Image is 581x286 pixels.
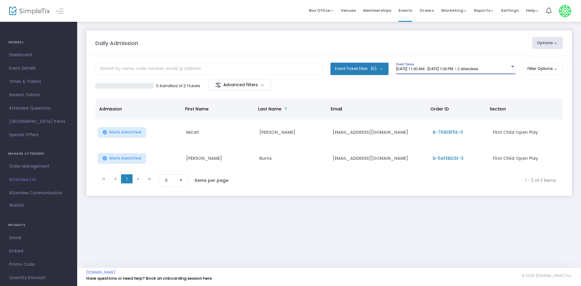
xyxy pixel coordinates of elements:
[331,106,342,112] span: Email
[185,106,208,112] span: First Name
[121,174,133,183] span: Page 1
[433,129,463,135] span: B-768E9F5E-0
[532,37,563,49] button: Options
[490,106,506,112] span: Section
[396,67,478,71] span: [DATE] 11:00 AM - [DATE] 1:00 PM • 2 attendees
[195,177,228,183] label: items per page
[489,120,563,146] td: First Child Open Play
[330,63,389,75] button: Event Ticket Filter(5)
[215,82,221,88] img: filter
[109,156,141,161] span: Mark Admitted
[95,63,323,75] input: Search by name, order number, email, ip address
[489,146,563,172] td: First Child Open Play
[363,3,391,18] span: Memberships
[526,8,539,13] span: Help
[177,175,185,186] button: Select
[241,174,556,186] kendo-pager-info: 1 - 2 of 2 items
[8,148,69,160] h4: MANAGE ATTENDEES
[86,270,116,275] a: [DOMAIN_NAME]
[96,98,563,172] div: Data table
[9,51,68,59] span: Dashboard
[523,63,563,75] button: Filter Options
[430,106,449,112] span: Order ID
[399,3,412,18] span: Events
[165,177,174,183] span: 8
[256,146,329,172] td: Burns
[98,153,146,164] button: Mark Admitted
[341,3,356,18] span: Venues
[9,202,24,209] span: Waitlist
[9,104,68,112] span: Attendee Questions
[9,274,68,282] span: Quantity Discount
[8,219,69,231] h4: PROMOTE
[474,8,494,13] span: Reports
[156,83,200,89] p: 0 Admitted of 2 Tickets
[9,78,68,86] span: Times & Tickets
[309,8,333,13] span: Box Office
[256,120,329,146] td: [PERSON_NAME]
[95,39,138,47] m-panel-title: Daily Admission
[9,64,68,72] span: Event Details
[9,91,68,99] span: Season Tickets
[209,79,271,90] m-button: Advanced filters
[86,275,212,281] a: Have questions or need help? Book an onboarding session here
[522,273,572,278] span: © 2025 [DOMAIN_NAME] Inc.
[8,36,69,48] h4: GENERAL
[9,176,68,184] span: Attendee List
[9,247,68,255] span: Embed
[419,3,434,18] span: Orders
[9,131,68,139] span: Special Offers
[284,107,288,111] span: Sortable
[370,66,376,71] span: (5)
[441,8,467,13] span: Marketing
[258,106,281,112] span: Last Name
[98,127,146,138] button: Mark Admitted
[109,130,141,135] span: Mark Admitted
[9,261,68,268] span: Promo Code
[9,118,68,126] span: [GEOGRAPHIC_DATA] Items
[9,163,68,170] span: Order Management
[9,189,68,197] span: Attendee Communication
[501,3,519,18] span: Settings
[329,120,429,146] td: [EMAIL_ADDRESS][DOMAIN_NAME]
[182,146,256,172] td: [PERSON_NAME]
[9,234,68,242] span: Social
[182,120,256,146] td: Micah
[329,146,429,172] td: [EMAIL_ADDRESS][DOMAIN_NAME]
[99,106,122,112] span: Admission
[433,155,464,161] span: B-5AFEBD3E-3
